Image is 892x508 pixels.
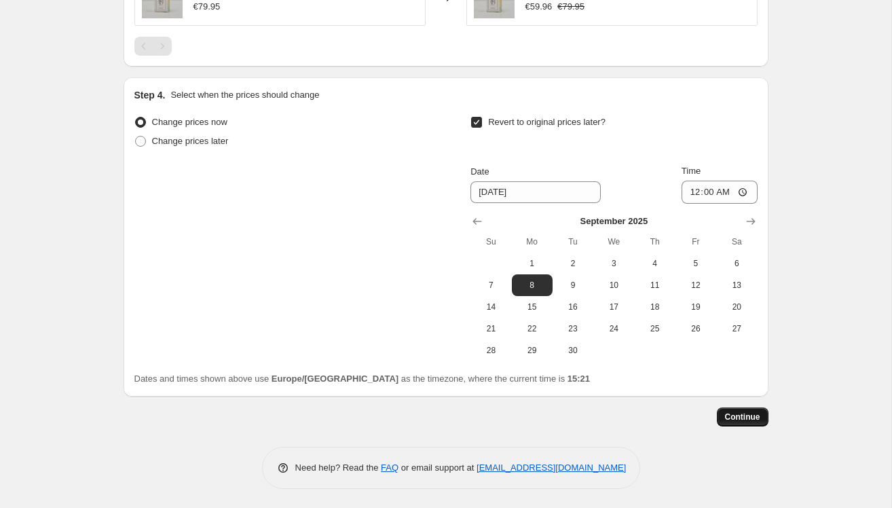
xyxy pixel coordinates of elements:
span: 30 [558,345,588,356]
span: We [599,236,629,247]
span: 27 [722,323,751,334]
th: Sunday [470,231,511,253]
span: 11 [639,280,669,291]
span: 13 [722,280,751,291]
button: Monday September 22 2025 [512,318,553,340]
span: Mo [517,236,547,247]
button: Sunday September 14 2025 [470,296,511,318]
span: 6 [722,258,751,269]
span: 1 [517,258,547,269]
button: Tuesday September 30 2025 [553,340,593,361]
span: Dates and times shown above use as the timezone, where the current time is [134,374,591,384]
button: Friday September 19 2025 [675,296,716,318]
span: 26 [681,323,711,334]
button: Saturday September 20 2025 [716,296,757,318]
span: 16 [558,302,588,312]
button: Tuesday September 9 2025 [553,274,593,296]
span: 10 [599,280,629,291]
span: Continue [725,412,760,422]
button: Sunday September 21 2025 [470,318,511,340]
span: 15 [517,302,547,312]
span: Change prices later [152,136,229,146]
input: 8/28/2025 [470,181,601,203]
span: Change prices now [152,117,227,127]
button: Tuesday September 16 2025 [553,296,593,318]
th: Friday [675,231,716,253]
button: Thursday September 11 2025 [634,274,675,296]
span: Fr [681,236,711,247]
span: 22 [517,323,547,334]
button: Wednesday September 24 2025 [593,318,634,340]
button: Monday September 15 2025 [512,296,553,318]
span: 19 [681,302,711,312]
button: Thursday September 18 2025 [634,296,675,318]
button: Sunday September 28 2025 [470,340,511,361]
span: Su [476,236,506,247]
button: Sunday September 7 2025 [470,274,511,296]
span: 29 [517,345,547,356]
button: Monday September 8 2025 [512,274,553,296]
button: Wednesday September 3 2025 [593,253,634,274]
span: Need help? Read the [295,462,382,473]
button: Monday September 1 2025 [512,253,553,274]
span: 20 [722,302,751,312]
span: 2 [558,258,588,269]
span: or email support at [398,462,477,473]
p: Select when the prices should change [170,88,319,102]
span: Tu [558,236,588,247]
span: 5 [681,258,711,269]
span: Sa [722,236,751,247]
button: Show previous month, August 2025 [468,212,487,231]
button: Thursday September 4 2025 [634,253,675,274]
button: Saturday September 6 2025 [716,253,757,274]
button: Saturday September 13 2025 [716,274,757,296]
span: 25 [639,323,669,334]
nav: Pagination [134,37,172,56]
span: 4 [639,258,669,269]
span: 9 [558,280,588,291]
button: Monday September 29 2025 [512,340,553,361]
button: Continue [717,407,768,427]
span: Time [682,166,701,176]
button: Thursday September 25 2025 [634,318,675,340]
span: 14 [476,302,506,312]
a: [EMAIL_ADDRESS][DOMAIN_NAME] [477,462,626,473]
th: Thursday [634,231,675,253]
b: 15:21 [568,374,590,384]
button: Wednesday September 10 2025 [593,274,634,296]
button: Tuesday September 2 2025 [553,253,593,274]
th: Saturday [716,231,757,253]
span: 24 [599,323,629,334]
span: 7 [476,280,506,291]
span: Date [470,166,489,177]
button: Wednesday September 17 2025 [593,296,634,318]
th: Monday [512,231,553,253]
span: 28 [476,345,506,356]
button: Friday September 26 2025 [675,318,716,340]
th: Tuesday [553,231,593,253]
button: Show next month, October 2025 [741,212,760,231]
span: 12 [681,280,711,291]
span: 23 [558,323,588,334]
span: 8 [517,280,547,291]
span: 21 [476,323,506,334]
button: Friday September 5 2025 [675,253,716,274]
input: 12:00 [682,181,758,204]
span: 18 [639,302,669,312]
span: 17 [599,302,629,312]
h2: Step 4. [134,88,166,102]
th: Wednesday [593,231,634,253]
span: Revert to original prices later? [488,117,606,127]
a: FAQ [381,462,398,473]
button: Saturday September 27 2025 [716,318,757,340]
b: Europe/[GEOGRAPHIC_DATA] [272,374,398,384]
button: Friday September 12 2025 [675,274,716,296]
span: 3 [599,258,629,269]
button: Tuesday September 23 2025 [553,318,593,340]
span: Th [639,236,669,247]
